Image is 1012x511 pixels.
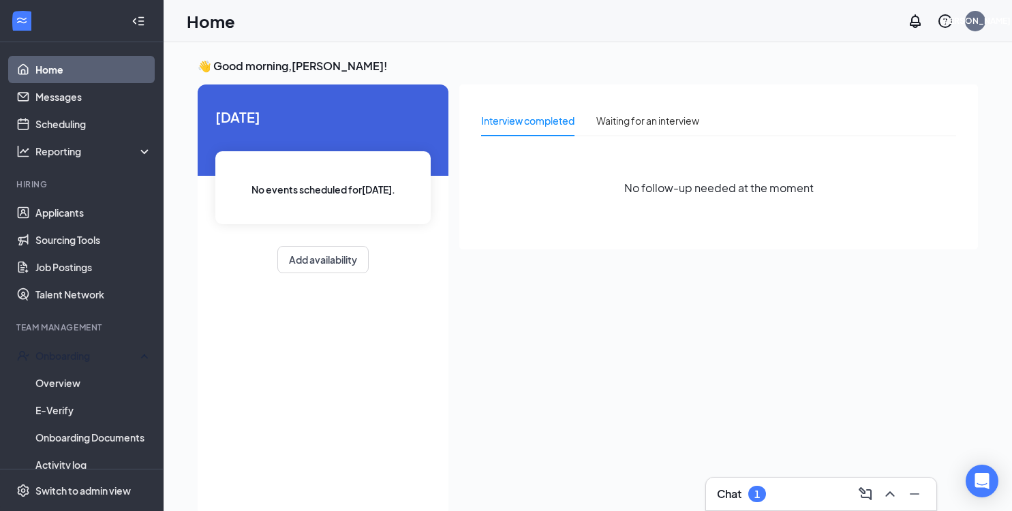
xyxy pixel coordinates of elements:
[16,144,30,158] svg: Analysis
[35,83,152,110] a: Messages
[754,489,760,500] div: 1
[16,349,30,362] svg: UserCheck
[35,397,152,424] a: E-Verify
[277,246,369,273] button: Add availability
[481,113,574,128] div: Interview completed
[717,486,741,501] h3: Chat
[35,451,152,478] a: Activity log
[16,322,149,333] div: Team Management
[187,10,235,33] h1: Home
[35,281,152,308] a: Talent Network
[596,113,699,128] div: Waiting for an interview
[906,486,923,502] svg: Minimize
[855,483,876,505] button: ComposeMessage
[879,483,901,505] button: ChevronUp
[882,486,898,502] svg: ChevronUp
[132,14,145,28] svg: Collapse
[904,483,925,505] button: Minimize
[15,14,29,27] svg: WorkstreamLogo
[907,13,923,29] svg: Notifications
[35,226,152,253] a: Sourcing Tools
[35,199,152,226] a: Applicants
[16,484,30,497] svg: Settings
[966,465,998,497] div: Open Intercom Messenger
[251,182,395,197] span: No events scheduled for [DATE] .
[35,369,152,397] a: Overview
[215,106,431,127] span: [DATE]
[940,15,1011,27] div: [PERSON_NAME]
[857,486,874,502] svg: ComposeMessage
[35,144,153,158] div: Reporting
[35,110,152,138] a: Scheduling
[35,424,152,451] a: Onboarding Documents
[624,179,814,196] span: No follow-up needed at the moment
[35,56,152,83] a: Home
[198,59,978,74] h3: 👋 Good morning, [PERSON_NAME] !
[16,179,149,190] div: Hiring
[937,13,953,29] svg: QuestionInfo
[35,484,131,497] div: Switch to admin view
[35,349,140,362] div: Onboarding
[35,253,152,281] a: Job Postings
